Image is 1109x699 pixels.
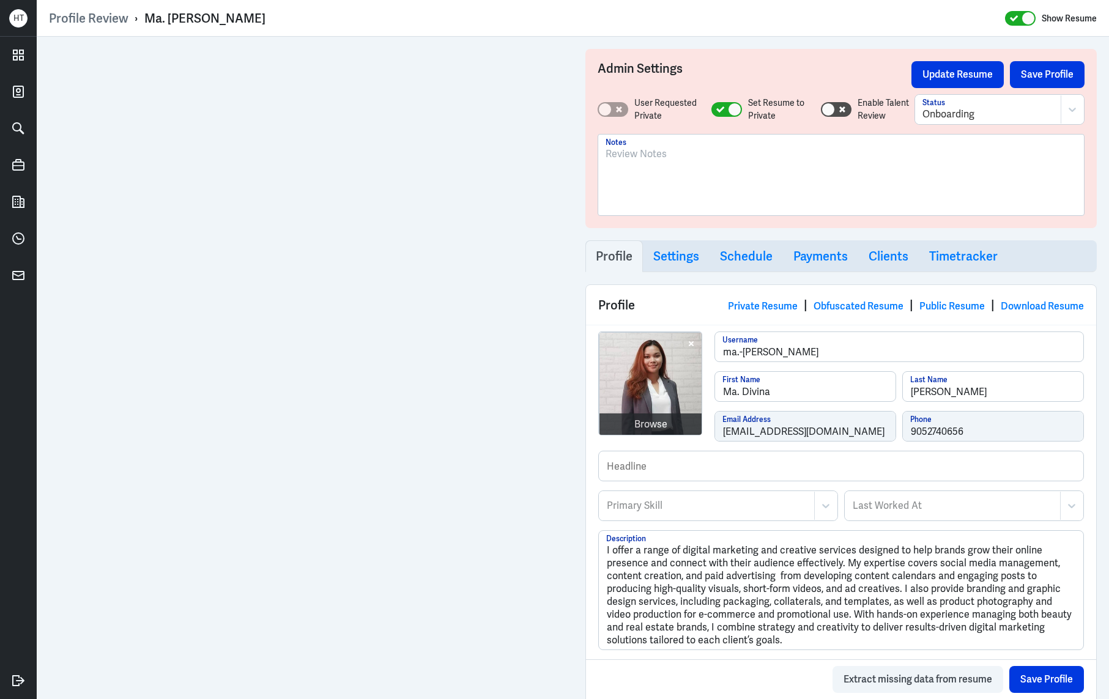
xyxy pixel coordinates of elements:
div: Ma. [PERSON_NAME] [144,10,265,26]
input: Phone [903,412,1083,441]
h3: Admin Settings [598,61,912,88]
h3: Settings [653,249,699,264]
a: Profile Review [49,10,128,26]
label: Enable Talent Review [858,97,914,122]
p: › [128,10,144,26]
iframe: https://ppcdn.hiredigital.com/register/770014b5/resumes/603659345/Ma.Divina_Sunga_Resume_20251001... [49,49,561,687]
input: First Name [715,372,896,401]
button: Extract missing data from resume [833,666,1003,693]
input: Last Name [903,372,1083,401]
div: Profile [586,285,1097,325]
a: Public Resume [919,300,985,313]
button: Update Resume [911,61,1004,88]
h3: Payments [793,249,848,264]
a: Download Resume [1001,300,1084,313]
h3: Timetracker [929,249,998,264]
button: Save Profile [1009,666,1084,693]
h3: Clients [869,249,908,264]
img: FB_IMG_1758988893595.jpg [599,333,702,435]
label: User Requested Private [634,97,700,122]
h3: Profile [596,249,632,264]
input: Username [715,332,1084,361]
a: Private Resume [728,300,798,313]
div: Browse [634,417,667,432]
div: H T [9,9,28,28]
textarea: I offer a range of digital marketing and creative services designed to help brands grow their onl... [599,531,1084,649]
div: | | | [728,296,1084,314]
a: Obfuscated Resume [814,300,903,313]
button: Save Profile [1010,61,1085,88]
input: Headline [599,451,1084,481]
label: Set Resume to Private [748,97,809,122]
h3: Schedule [720,249,773,264]
label: Show Resume [1042,10,1097,26]
input: Email Address [715,412,896,441]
